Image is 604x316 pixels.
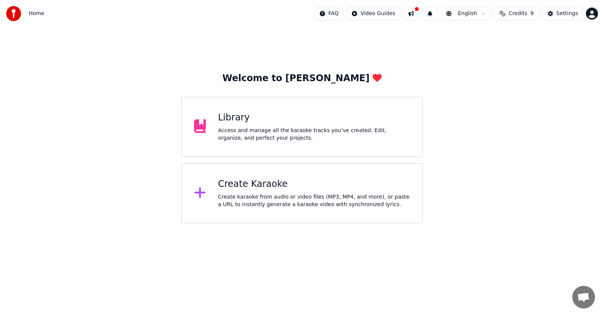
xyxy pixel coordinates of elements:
[218,178,410,190] div: Create Karaoke
[508,10,527,17] span: Credits
[494,7,539,20] button: Credits9
[572,286,595,308] a: Open chat
[556,10,578,17] div: Settings
[347,7,400,20] button: Video Guides
[542,7,583,20] button: Settings
[218,193,410,208] div: Create karaoke from audio or video files (MP3, MP4, and more), or paste a URL to instantly genera...
[6,6,21,21] img: youka
[222,72,382,85] div: Welcome to [PERSON_NAME]
[314,7,344,20] button: FAQ
[29,10,44,17] nav: breadcrumb
[218,112,410,124] div: Library
[530,10,534,17] span: 9
[29,10,44,17] span: Home
[218,127,410,142] div: Access and manage all the karaoke tracks you’ve created. Edit, organize, and perfect your projects.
